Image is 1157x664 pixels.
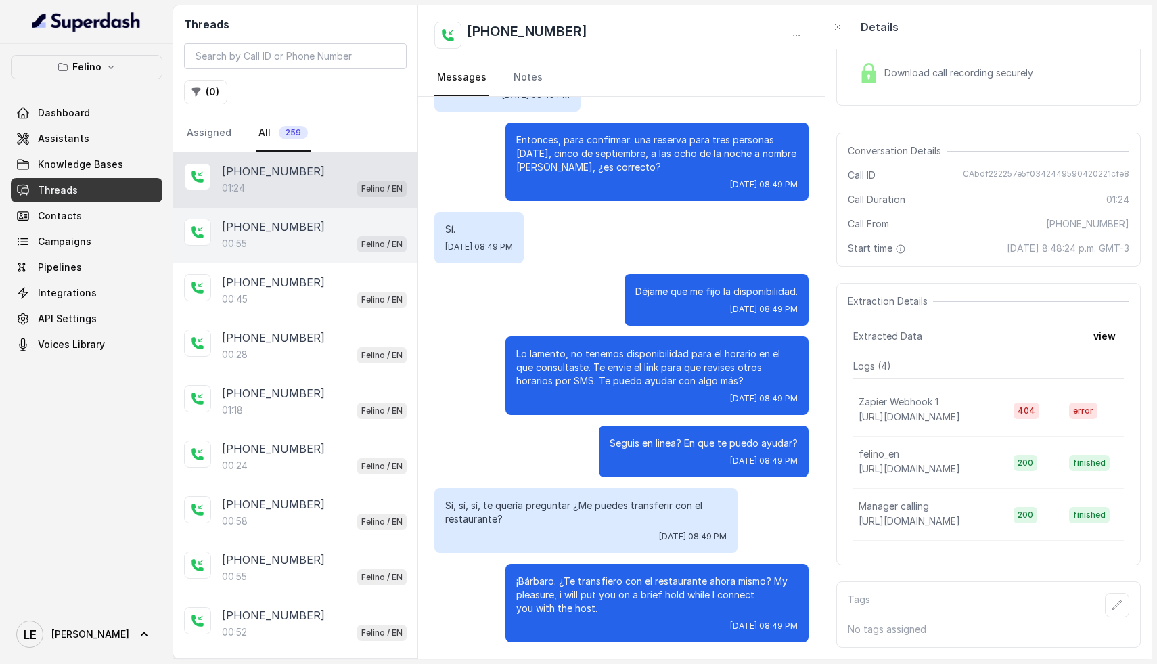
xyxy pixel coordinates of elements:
[848,144,947,158] span: Conversation Details
[222,552,325,568] p: [PHONE_NUMBER]
[11,255,162,280] a: Pipelines
[38,235,91,248] span: Campaigns
[859,500,929,513] p: Manager calling
[859,552,972,565] p: Call Monitoring Webhook
[184,115,407,152] nav: Tabs
[11,101,162,125] a: Dashboard
[859,515,960,527] span: [URL][DOMAIN_NAME]
[445,242,513,252] span: [DATE] 08:49 PM
[222,181,245,195] p: 01:24
[38,158,123,171] span: Knowledge Bases
[222,385,325,401] p: [PHONE_NUMBER]
[11,55,162,79] button: Felino
[659,531,727,542] span: [DATE] 08:49 PM
[848,169,876,182] span: Call ID
[730,393,798,404] span: [DATE] 08:49 PM
[434,60,809,96] nav: Tabs
[361,460,403,473] p: Felino / EN
[730,304,798,315] span: [DATE] 08:49 PM
[11,281,162,305] a: Integrations
[222,330,325,346] p: [PHONE_NUMBER]
[222,607,325,623] p: [PHONE_NUMBER]
[848,623,1129,636] p: No tags assigned
[730,621,798,632] span: [DATE] 08:49 PM
[11,332,162,357] a: Voices Library
[11,178,162,202] a: Threads
[848,242,909,255] span: Start time
[516,575,798,615] p: ¡Bárbaro. ¿Te transfiero con el restaurante ahora mismo? My pleasure, i will put you on a brief h...
[859,63,879,83] img: Lock Icon
[222,496,325,512] p: [PHONE_NUMBER]
[38,261,82,274] span: Pipelines
[361,349,403,362] p: Felino / EN
[1007,242,1129,255] span: [DATE] 8:48:24 p.m. GMT-3
[184,80,227,104] button: (0)
[51,627,129,641] span: [PERSON_NAME]
[848,217,889,231] span: Call From
[445,223,513,236] p: Sí.
[256,115,311,152] a: All259
[24,627,37,642] text: LE
[859,411,960,422] span: [URL][DOMAIN_NAME]
[222,441,325,457] p: [PHONE_NUMBER]
[511,60,545,96] a: Notes
[222,625,247,639] p: 00:52
[730,456,798,466] span: [DATE] 08:49 PM
[859,395,938,409] p: Zapier Webhook 1
[859,447,899,461] p: felino_en
[38,209,82,223] span: Contacts
[434,60,489,96] a: Messages
[222,459,248,472] p: 00:24
[222,403,243,417] p: 01:18
[1046,217,1129,231] span: [PHONE_NUMBER]
[38,132,89,146] span: Assistants
[1069,455,1110,471] span: finished
[222,237,247,250] p: 00:55
[361,571,403,584] p: Felino / EN
[516,133,798,174] p: Entonces, para confirmar: una reserva para tres personas [DATE], cinco de septiembre, a las ocho ...
[1069,507,1110,523] span: finished
[610,437,798,450] p: Seguis en linea? En que te puedo ayudar?
[222,219,325,235] p: [PHONE_NUMBER]
[445,499,727,526] p: Sí, sí, sí, te quería preguntar ¿Me puedes transferir con el restaurante?
[848,193,905,206] span: Call Duration
[361,404,403,418] p: Felino / EN
[361,626,403,640] p: Felino / EN
[38,106,90,120] span: Dashboard
[11,152,162,177] a: Knowledge Bases
[848,593,870,617] p: Tags
[222,514,248,528] p: 00:58
[963,169,1129,182] span: CAbdf222257e5f0342449590420221cfe8
[38,183,78,197] span: Threads
[730,179,798,190] span: [DATE] 08:49 PM
[11,307,162,331] a: API Settings
[11,127,162,151] a: Assistants
[1085,324,1124,349] button: view
[635,285,798,298] p: Déjame que me fijo la disponibilidad.
[222,570,247,583] p: 00:55
[279,126,308,139] span: 259
[222,274,325,290] p: [PHONE_NUMBER]
[184,43,407,69] input: Search by Call ID or Phone Number
[859,463,960,474] span: [URL][DOMAIN_NAME]
[32,11,141,32] img: light.svg
[184,115,234,152] a: Assigned
[11,615,162,653] a: [PERSON_NAME]
[361,515,403,529] p: Felino / EN
[38,286,97,300] span: Integrations
[884,66,1039,80] span: Download call recording securely
[1069,403,1097,419] span: error
[1014,507,1037,523] span: 200
[72,59,101,75] p: Felino
[184,16,407,32] h2: Threads
[853,330,922,343] span: Extracted Data
[853,359,1124,373] p: Logs ( 4 )
[11,204,162,228] a: Contacts
[222,163,325,179] p: [PHONE_NUMBER]
[1014,403,1039,419] span: 404
[861,19,899,35] p: Details
[38,338,105,351] span: Voices Library
[38,312,97,326] span: API Settings
[1106,193,1129,206] span: 01:24
[361,238,403,251] p: Felino / EN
